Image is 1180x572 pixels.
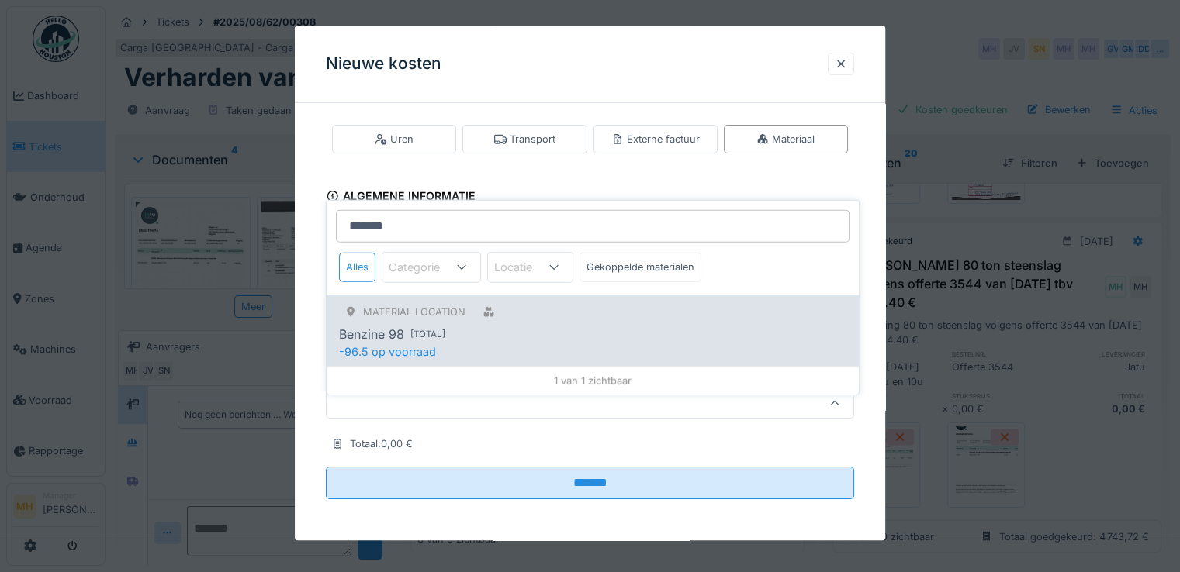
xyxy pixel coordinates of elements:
div: 1 van 1 zichtbaar [327,366,859,394]
div: Externe factuur [611,132,700,146]
div: [ Total ] [410,327,445,340]
div: Transport [494,132,555,146]
div: Materiaal [756,132,815,146]
div: Uren [375,132,414,146]
div: Algemene informatie [326,184,476,211]
div: Totaal : 0,00 € [350,437,413,452]
div: Locatie [494,259,554,276]
h3: Nieuwe kosten [326,54,441,74]
div: Gekoppelde materialen [580,253,701,281]
div: Categorie [389,259,462,276]
div: Alles [339,253,375,281]
div: material location [363,305,465,319]
div: Benzine 98 [339,325,404,343]
span: -96.5 op voorraad [339,345,436,358]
